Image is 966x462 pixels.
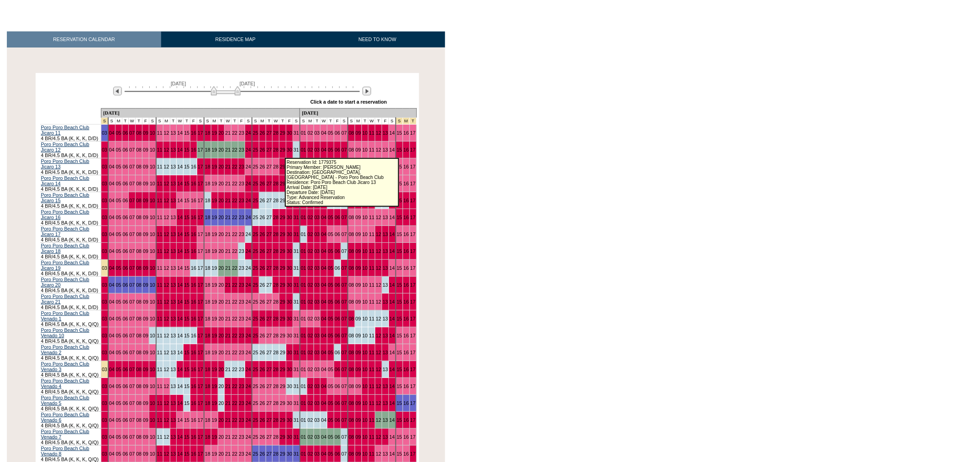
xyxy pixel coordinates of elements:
[150,248,155,254] a: 10
[7,31,161,47] a: RESERVATION CALENDAR
[184,181,189,186] a: 15
[157,147,163,152] a: 11
[376,231,381,237] a: 12
[260,215,265,220] a: 26
[143,181,148,186] a: 09
[225,231,231,237] a: 21
[212,164,217,169] a: 19
[253,231,258,237] a: 25
[260,164,265,169] a: 26
[376,215,381,220] a: 12
[397,130,402,136] a: 15
[232,181,237,186] a: 22
[198,147,203,152] a: 17
[287,147,292,152] a: 30
[164,198,169,203] a: 12
[177,147,183,152] a: 14
[171,231,176,237] a: 13
[219,198,224,203] a: 20
[397,231,402,237] a: 15
[239,231,244,237] a: 23
[164,231,169,237] a: 12
[129,198,135,203] a: 07
[246,130,251,136] a: 24
[123,198,128,203] a: 06
[164,248,169,254] a: 12
[177,130,183,136] a: 14
[171,147,176,152] a: 13
[212,231,217,237] a: 19
[301,231,306,237] a: 01
[376,130,381,136] a: 12
[198,198,203,203] a: 17
[123,215,128,220] a: 06
[184,231,189,237] a: 15
[129,181,135,186] a: 07
[308,215,313,220] a: 02
[273,231,278,237] a: 28
[136,198,142,203] a: 08
[321,231,326,237] a: 04
[232,231,237,237] a: 22
[397,215,402,220] a: 15
[171,130,176,136] a: 13
[356,215,361,220] a: 09
[349,130,354,136] a: 08
[136,130,142,136] a: 08
[260,130,265,136] a: 26
[136,231,142,237] a: 08
[239,147,244,152] a: 23
[362,231,368,237] a: 10
[184,130,189,136] a: 15
[157,215,163,220] a: 11
[191,231,196,237] a: 16
[191,147,196,152] a: 16
[219,215,224,220] a: 20
[315,215,320,220] a: 03
[191,181,196,186] a: 16
[410,164,416,169] a: 17
[109,248,115,254] a: 04
[161,31,310,47] a: RESIDENCE MAP
[136,215,142,220] a: 08
[129,215,135,220] a: 07
[246,181,251,186] a: 24
[109,130,115,136] a: 04
[280,130,285,136] a: 29
[198,130,203,136] a: 17
[239,198,244,203] a: 23
[150,181,155,186] a: 10
[404,215,409,220] a: 16
[410,181,416,186] a: 17
[116,147,121,152] a: 05
[150,130,155,136] a: 10
[341,231,347,237] a: 07
[239,215,244,220] a: 23
[177,215,183,220] a: 14
[253,215,258,220] a: 25
[308,147,313,152] a: 02
[150,215,155,220] a: 10
[157,198,163,203] a: 11
[410,215,416,220] a: 17
[212,130,217,136] a: 19
[376,147,381,152] a: 12
[143,147,148,152] a: 09
[383,130,388,136] a: 13
[294,215,299,220] a: 31
[260,231,265,237] a: 26
[212,181,217,186] a: 19
[397,198,402,203] a: 15
[389,130,395,136] a: 14
[225,130,231,136] a: 21
[164,181,169,186] a: 12
[232,198,237,203] a: 22
[389,147,395,152] a: 14
[253,181,258,186] a: 25
[184,198,189,203] a: 15
[253,198,258,203] a: 25
[239,181,244,186] a: 23
[143,248,148,254] a: 09
[225,215,231,220] a: 21
[109,164,115,169] a: 04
